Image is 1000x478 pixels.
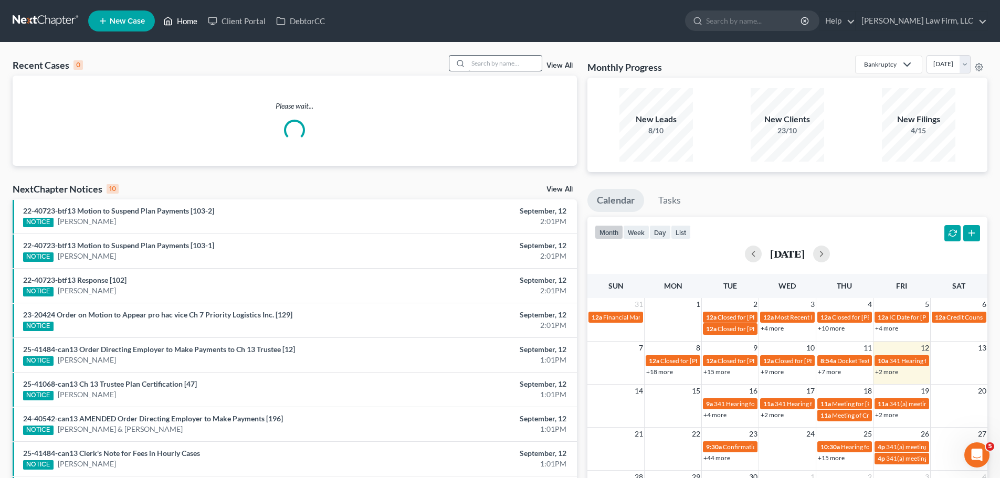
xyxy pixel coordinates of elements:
span: 10:30a [820,443,840,451]
a: 25-41068-can13 Ch 13 Trustee Plan Certification [47] [23,379,197,388]
a: Tasks [649,189,690,212]
span: 11a [820,400,831,408]
span: 12a [820,313,831,321]
div: NOTICE [23,322,54,331]
span: 6 [981,298,987,311]
span: 10 [805,342,816,354]
a: Calendar [587,189,644,212]
a: View All [546,62,573,69]
div: September, 12 [392,344,566,355]
a: +15 more [818,454,845,462]
span: Closed for [PERSON_NAME] [718,313,796,321]
span: 4p [878,443,885,451]
a: [PERSON_NAME] [58,285,116,296]
span: 10a [878,357,888,365]
a: 22-40723-btf13 Motion to Suspend Plan Payments [103-2] [23,206,214,215]
div: 10 [107,184,119,194]
span: 14 [634,385,644,397]
div: September, 12 [392,379,566,389]
span: 341(a) meeting for [PERSON_NAME] [886,454,987,462]
div: September, 12 [392,206,566,216]
span: 341 Hearing for [PERSON_NAME] [775,400,869,408]
div: 2:01PM [392,251,566,261]
a: [PERSON_NAME] Law Firm, LLC [856,12,987,30]
div: Recent Cases [13,59,83,71]
span: Closed for [PERSON_NAME] [832,313,911,321]
div: 1:01PM [392,389,566,400]
div: 2:01PM [392,285,566,296]
span: 20 [977,385,987,397]
span: 12a [763,357,774,365]
span: 1 [695,298,701,311]
a: 25-41484-can13 Order Directing Employer to Make Payments to Ch 13 Trustee [12] [23,345,295,354]
a: View All [546,186,573,193]
span: 12a [763,313,774,321]
span: 21 [634,428,644,440]
a: Help [820,12,855,30]
span: Sat [952,281,965,290]
span: 7 [638,342,644,354]
a: +4 more [703,411,727,419]
span: 11a [763,400,774,408]
span: 12a [706,313,717,321]
button: week [623,225,649,239]
a: [PERSON_NAME] [58,389,116,400]
a: +9 more [761,368,784,376]
a: 25-41484-can13 Clerk's Note for Fees in Hourly Cases [23,449,200,458]
div: 4/15 [882,125,955,136]
span: Docket Text: for [PERSON_NAME] [837,357,931,365]
a: 22-40723-btf13 Response [102] [23,275,127,284]
a: DebtorCC [271,12,330,30]
span: Hearing for [PERSON_NAME] [841,443,923,451]
a: 23-20424 Order on Motion to Appear pro hac vice Ch 7 Priority Logistics Inc. [129] [23,310,292,319]
div: Bankruptcy [864,60,897,69]
div: 2:01PM [392,216,566,227]
span: 27 [977,428,987,440]
span: 9 [752,342,759,354]
span: 13 [977,342,987,354]
button: month [595,225,623,239]
div: 1:01PM [392,459,566,469]
span: 12a [878,313,888,321]
div: September, 12 [392,240,566,251]
div: New Clients [751,113,824,125]
span: 4p [878,454,885,462]
span: 2 [752,298,759,311]
div: New Filings [882,113,955,125]
div: NOTICE [23,391,54,400]
div: New Leads [619,113,693,125]
span: 15 [691,385,701,397]
span: 5 [986,442,994,451]
a: [PERSON_NAME] [58,251,116,261]
span: 341 Hearing for [PERSON_NAME] [889,357,983,365]
a: 22-40723-btf13 Motion to Suspend Plan Payments [103-1] [23,241,214,250]
a: +2 more [761,411,784,419]
span: 5 [924,298,930,311]
h2: [DATE] [770,248,805,259]
span: Wed [778,281,796,290]
span: Closed for [PERSON_NAME] & [PERSON_NAME] [718,357,852,365]
span: New Case [110,17,145,25]
div: NOTICE [23,460,54,470]
div: September, 12 [392,275,566,285]
input: Search by name... [468,56,542,71]
span: Thu [837,281,852,290]
a: +44 more [703,454,730,462]
span: 4 [867,298,873,311]
span: IC Date for [PERSON_NAME] [889,313,970,321]
div: September, 12 [392,310,566,320]
span: Confirmation Hearing for [PERSON_NAME] [723,443,843,451]
button: list [671,225,691,239]
span: 11 [862,342,873,354]
span: 341(a) meeting for [PERSON_NAME] [886,443,987,451]
div: NOTICE [23,218,54,227]
a: +2 more [875,411,898,419]
span: 26 [920,428,930,440]
span: 11a [820,411,831,419]
span: 3 [809,298,816,311]
span: Financial Management for [PERSON_NAME] [603,313,725,321]
span: Fri [896,281,907,290]
a: [PERSON_NAME] [58,355,116,365]
span: 31 [634,298,644,311]
span: Sun [608,281,624,290]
